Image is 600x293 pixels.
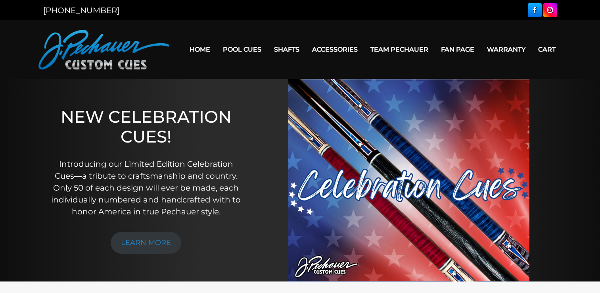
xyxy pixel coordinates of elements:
p: Introducing our Limited Edition Celebration Cues—a tribute to craftsmanship and country. Only 50 ... [49,158,243,218]
a: Accessories [306,39,364,60]
h1: NEW CELEBRATION CUES! [49,107,243,147]
a: Home [183,39,217,60]
a: Warranty [481,39,532,60]
a: Fan Page [435,39,481,60]
a: [PHONE_NUMBER] [43,6,119,15]
img: Pechauer Custom Cues [38,30,169,69]
a: Pool Cues [217,39,268,60]
a: Shafts [268,39,306,60]
a: Team Pechauer [364,39,435,60]
a: LEARN MORE [111,232,181,254]
a: Cart [532,39,562,60]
